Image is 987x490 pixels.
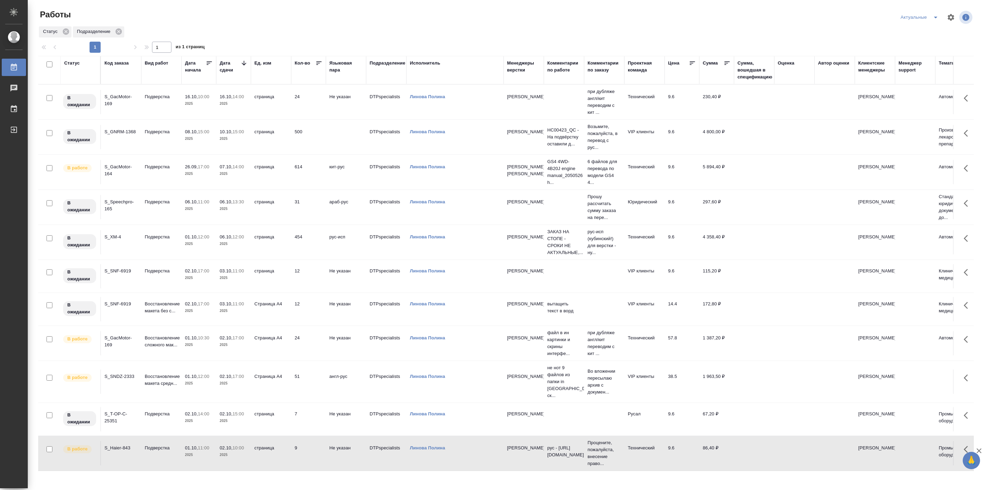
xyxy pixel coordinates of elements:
[699,195,734,219] td: 297,60 ₽
[410,94,445,99] a: Линова Полина
[67,235,92,248] p: В ожидании
[233,301,244,306] p: 11:00
[291,331,326,355] td: 24
[220,301,233,306] p: 03.10,
[960,441,976,458] button: Здесь прячутся важные кнопки
[251,195,291,219] td: страница
[588,439,621,467] p: Процените, пожалуйста, внесение право...
[67,374,87,381] p: В работе
[668,60,680,67] div: Цена
[899,60,932,74] div: Менеджер support
[220,129,233,134] p: 10.10,
[145,60,168,67] div: Вид работ
[233,411,244,416] p: 15:00
[939,445,972,458] p: Промышленное оборудование
[198,374,209,379] p: 12:00
[665,90,699,114] td: 9.6
[104,234,138,240] div: S_XM-4
[326,407,366,431] td: Не указан
[960,125,976,142] button: Здесь прячутся важные кнопки
[326,160,366,184] td: кит-рус
[939,60,960,67] div: Тематика
[145,128,178,135] p: Подверстка
[185,205,213,212] p: 2025
[185,164,198,169] p: 26.09,
[547,158,581,186] p: GS4 4WD-4B20J engine manual_2050526 h...
[326,331,366,355] td: Не указан
[778,60,794,67] div: Оценка
[665,441,699,465] td: 9.6
[185,100,213,107] p: 2025
[67,129,92,143] p: В ожидании
[185,274,213,281] p: 2025
[366,331,406,355] td: DTPspecialists
[291,370,326,394] td: 51
[198,445,209,450] p: 11:00
[329,60,363,74] div: Языковая пара
[326,264,366,288] td: Не указан
[291,297,326,321] td: 12
[699,264,734,288] td: 115,20 ₽
[185,411,198,416] p: 02.10,
[665,264,699,288] td: 9.6
[507,60,540,74] div: Менеджеры верстки
[220,274,247,281] p: 2025
[547,127,581,147] p: НС00423_QC - На подвёрстку оставили д...
[220,199,233,204] p: 06.10,
[699,125,734,149] td: 4 800,00 ₽
[366,195,406,219] td: DTPspecialists
[198,268,209,273] p: 17:00
[251,407,291,431] td: страница
[624,297,665,321] td: VIP клиенты
[366,90,406,114] td: DTPspecialists
[855,331,895,355] td: [PERSON_NAME]
[410,411,445,416] a: Линова Полина
[939,127,972,147] p: Производство лекарственных препаратов
[960,331,976,348] button: Здесь прячутся важные кнопки
[703,60,718,67] div: Сумма
[220,411,233,416] p: 02.10,
[145,93,178,100] p: Подверстка
[588,60,621,74] div: Комментарии по заказу
[699,90,734,114] td: 230,40 ₽
[960,195,976,212] button: Здесь прячутся важные кнопки
[547,60,581,74] div: Комментарии по работе
[220,234,233,239] p: 06.10,
[104,198,138,212] div: S_Speechpro-165
[176,43,205,53] span: из 1 страниц
[73,26,124,37] div: Подразделение
[185,374,198,379] p: 01.10,
[588,228,621,256] p: рус-исп (кубинский!) для верстки - ну...
[185,301,198,306] p: 02.10,
[624,407,665,431] td: Русал
[67,412,92,425] p: В ожидании
[251,297,291,321] td: Страница А4
[855,230,895,254] td: [PERSON_NAME]
[145,411,178,417] p: Подверстка
[220,205,247,212] p: 2025
[939,411,972,424] p: Промышленное оборудование
[370,60,405,67] div: Подразделение
[251,441,291,465] td: страница
[699,331,734,355] td: 1 387,20 ₽
[220,100,247,107] p: 2025
[104,373,138,380] div: S_SNDZ-2333
[104,445,138,451] div: S_Haier-843
[62,234,97,250] div: Исполнитель назначен, приступать к работе пока рано
[233,268,244,273] p: 11:00
[254,60,271,67] div: Ед. изм
[145,198,178,205] p: Подверстка
[588,329,621,357] p: при дубляже англ/кит переводим с кит ...
[233,94,244,99] p: 14:00
[220,335,233,340] p: 02.10,
[699,230,734,254] td: 4 358,40 ₽
[410,129,445,134] a: Линова Полина
[185,199,198,204] p: 06.10,
[665,331,699,355] td: 57.8
[251,370,291,394] td: Страница А4
[67,269,92,282] p: В ожидании
[198,94,209,99] p: 10:00
[43,28,60,35] p: Статус
[291,125,326,149] td: 500
[220,170,247,177] p: 2025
